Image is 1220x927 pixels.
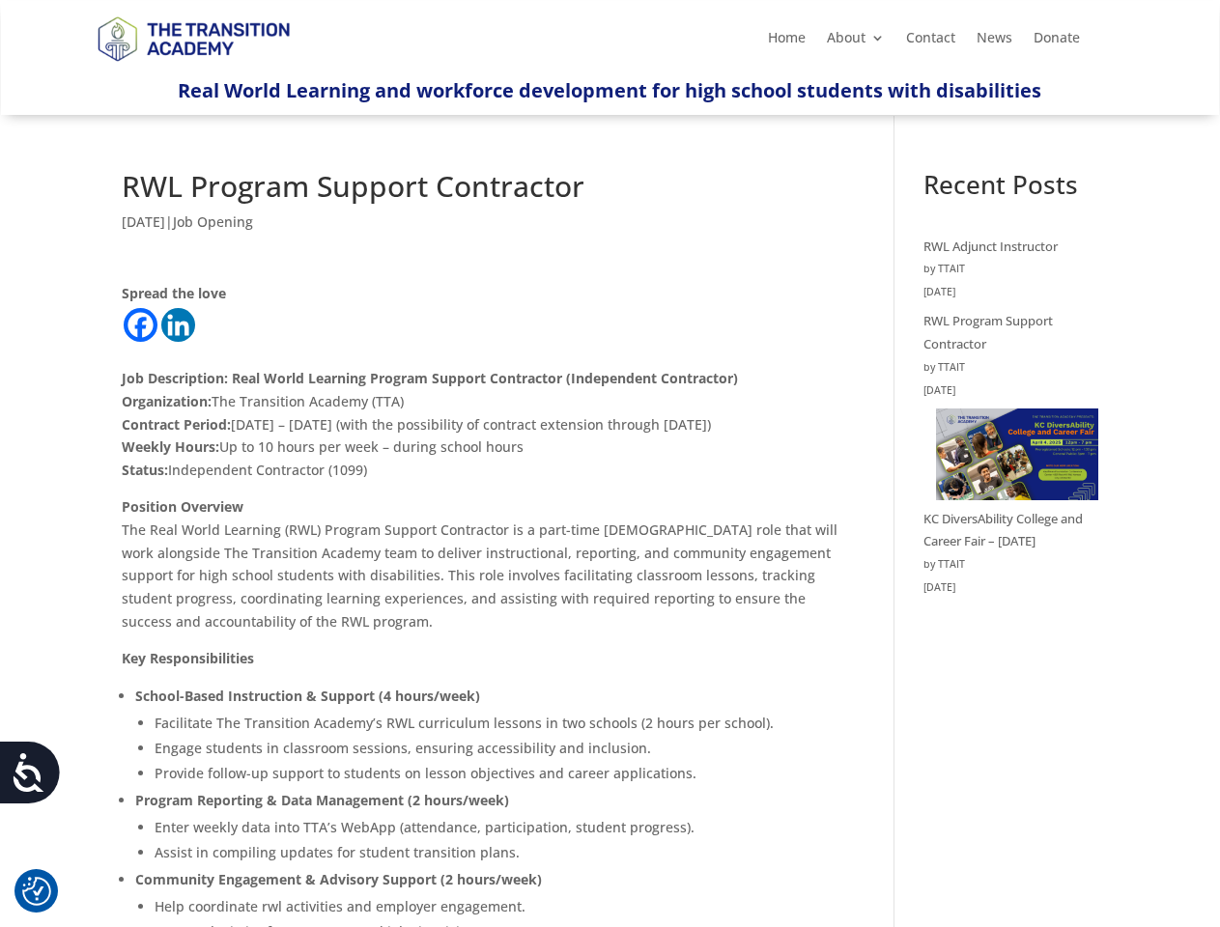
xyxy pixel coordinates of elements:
[122,211,840,248] p: |
[122,212,165,231] span: [DATE]
[977,31,1012,52] a: News
[22,877,51,906] button: Cookie Settings
[89,58,298,76] a: Logo-Noticias
[22,877,51,906] img: Revisit consent button
[155,761,840,786] li: Provide follow-up support to students on lesson objectives and career applications.
[923,576,1098,600] time: [DATE]
[122,649,254,667] strong: Key Responsibilities
[155,840,840,865] li: Assist in compiling updates for student transition plans.
[122,282,840,305] div: Spread the love
[124,308,157,342] a: Facebook
[178,77,1041,103] span: Real World Learning and workforce development for high school students with disabilities
[122,415,231,434] strong: Contract Period:
[122,497,243,516] strong: Position Overview
[161,308,195,342] a: Linkedin
[827,31,885,52] a: About
[155,736,840,761] li: Engage students in classroom sessions, ensuring accessibility and inclusion.
[906,31,955,52] a: Contact
[135,687,480,705] strong: School-Based Instruction & Support (4 hours/week)
[155,894,840,919] li: Help coordinate rwl activities and employer engagement.
[155,711,840,736] li: Facilitate The Transition Academy’s RWL curriculum lessons in two schools (2 hours per school).
[135,870,542,888] strong: Community Engagement & Advisory Support (2 hours/week)
[155,815,840,840] li: Enter weekly data into TTA’s WebApp (attendance, participation, student progress).
[122,495,840,647] p: The Real World Learning (RWL) Program Support Contractor is a part-time [DEMOGRAPHIC_DATA] role t...
[923,510,1083,550] a: KC DiversAbility College and Career Fair – [DATE]
[923,238,1058,255] a: RWL Adjunct Instructor
[173,212,253,231] a: Job Opening
[122,344,840,495] p: The Transition Academy (TTA) [DATE] – [DATE] (with the possibility of contract extension through ...
[768,31,806,52] a: Home
[923,553,1098,576] div: by TTAIT
[122,437,219,456] strong: Weekly Hours:
[923,312,1053,352] a: RWL Program Support Contractor
[923,172,1098,207] h2: Recent Posts
[122,172,840,211] h1: RWL Program Support Contractor
[923,281,1098,304] time: [DATE]
[122,461,168,479] strong: Status:
[135,791,509,809] strong: Program Reporting & Data Management (2 hours/week)
[923,379,1098,403] time: [DATE]
[923,356,1098,379] div: by TTAIT
[122,369,738,410] strong: Job Description: Real World Learning Program Support Contractor (Independent Contractor) Organiza...
[923,258,1098,281] div: by TTAIT
[89,4,298,72] img: TTA Brand_TTA Primary Logo_Horizontal_Light BG
[1034,31,1080,52] a: Donate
